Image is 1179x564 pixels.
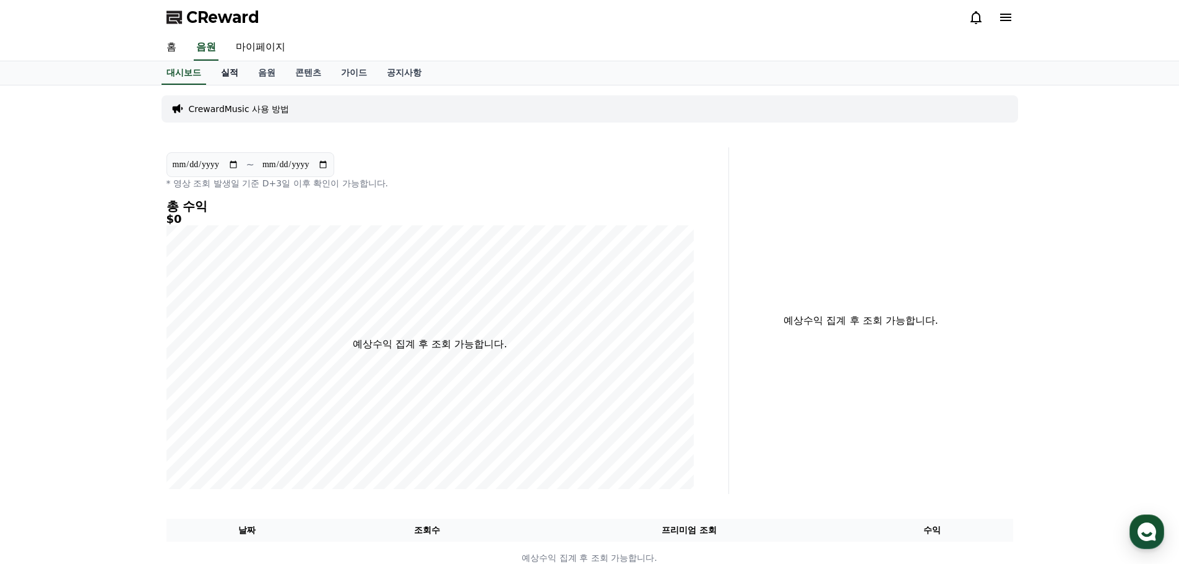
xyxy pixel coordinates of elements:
span: 홈 [39,411,46,421]
p: 예상수익 집계 후 조회 가능합니다. [739,313,983,328]
a: 공지사항 [377,61,431,85]
h5: $0 [166,213,694,225]
th: 수익 [852,519,1013,542]
th: 프리미엄 조회 [527,519,852,542]
span: 설정 [191,411,206,421]
a: 홈 [157,35,186,61]
a: 실적 [211,61,248,85]
span: CReward [186,7,259,27]
a: CReward [166,7,259,27]
a: 가이드 [331,61,377,85]
a: 대화 [82,393,160,423]
a: 음원 [194,35,218,61]
p: 예상수익 집계 후 조회 가능합니다. [353,337,507,352]
a: 콘텐츠 [285,61,331,85]
a: 홈 [4,393,82,423]
a: 설정 [160,393,238,423]
a: 마이페이지 [226,35,295,61]
h4: 총 수익 [166,199,694,213]
a: 대시보드 [162,61,206,85]
span: 대화 [113,412,128,422]
th: 날짜 [166,519,328,542]
a: CrewardMusic 사용 방법 [189,103,290,115]
p: * 영상 조회 발생일 기준 D+3일 이후 확인이 가능합니다. [166,177,694,189]
p: ~ [246,157,254,172]
th: 조회수 [327,519,526,542]
a: 음원 [248,61,285,85]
